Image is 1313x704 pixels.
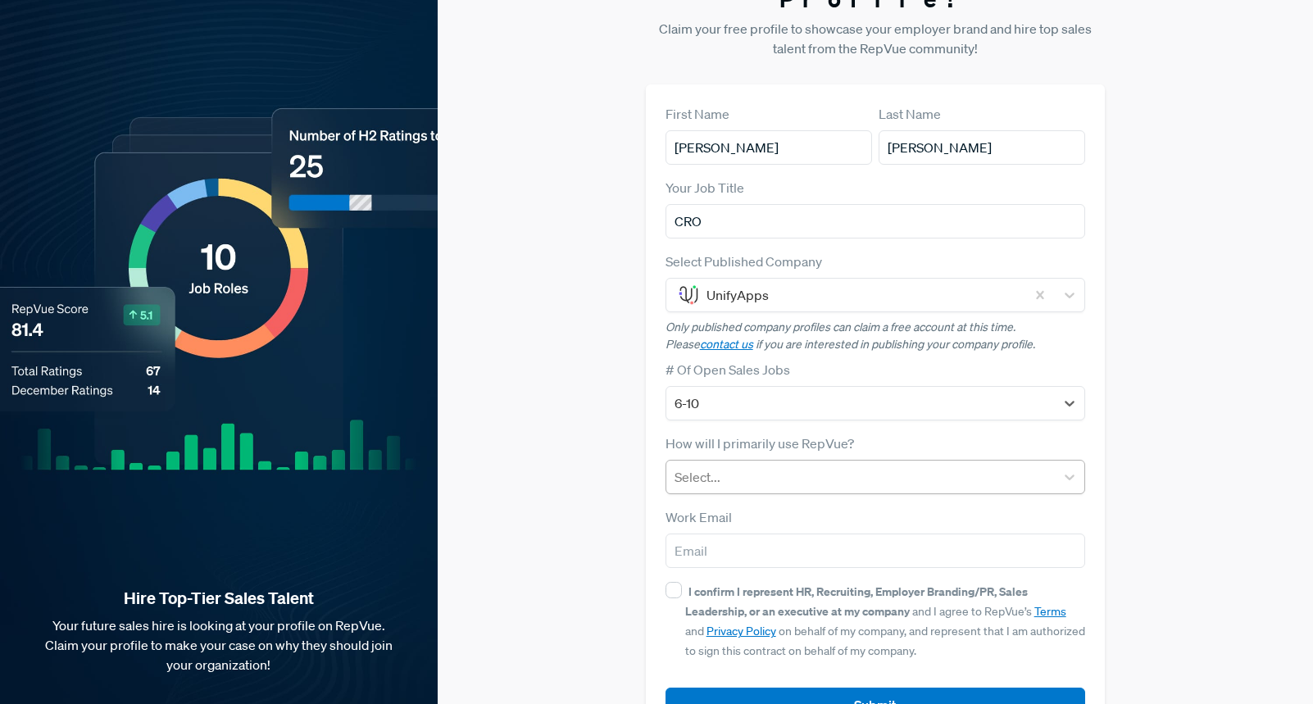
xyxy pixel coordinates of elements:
a: contact us [700,337,753,352]
label: How will I primarily use RepVue? [666,434,854,453]
input: Title [666,204,1086,238]
label: Select Published Company [666,252,822,271]
label: # Of Open Sales Jobs [666,360,790,379]
input: First Name [666,130,872,165]
input: Last Name [879,130,1085,165]
p: Claim your free profile to showcase your employer brand and hire top sales talent from the RepVue... [646,19,1106,58]
p: Only published company profiles can claim a free account at this time. Please if you are interest... [666,319,1086,353]
p: Your future sales hire is looking at your profile on RepVue. Claim your profile to make your case... [26,615,411,674]
strong: I confirm I represent HR, Recruiting, Employer Branding/PR, Sales Leadership, or an executive at ... [685,584,1028,619]
a: Privacy Policy [706,624,776,638]
label: First Name [666,104,729,124]
label: Work Email [666,507,732,527]
a: Terms [1034,604,1066,619]
input: Email [666,534,1086,568]
label: Your Job Title [666,178,744,198]
label: Last Name [879,104,941,124]
img: UnifyApps [679,285,698,305]
strong: Hire Top-Tier Sales Talent [26,588,411,609]
span: and I agree to RepVue’s and on behalf of my company, and represent that I am authorized to sign t... [685,584,1085,658]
